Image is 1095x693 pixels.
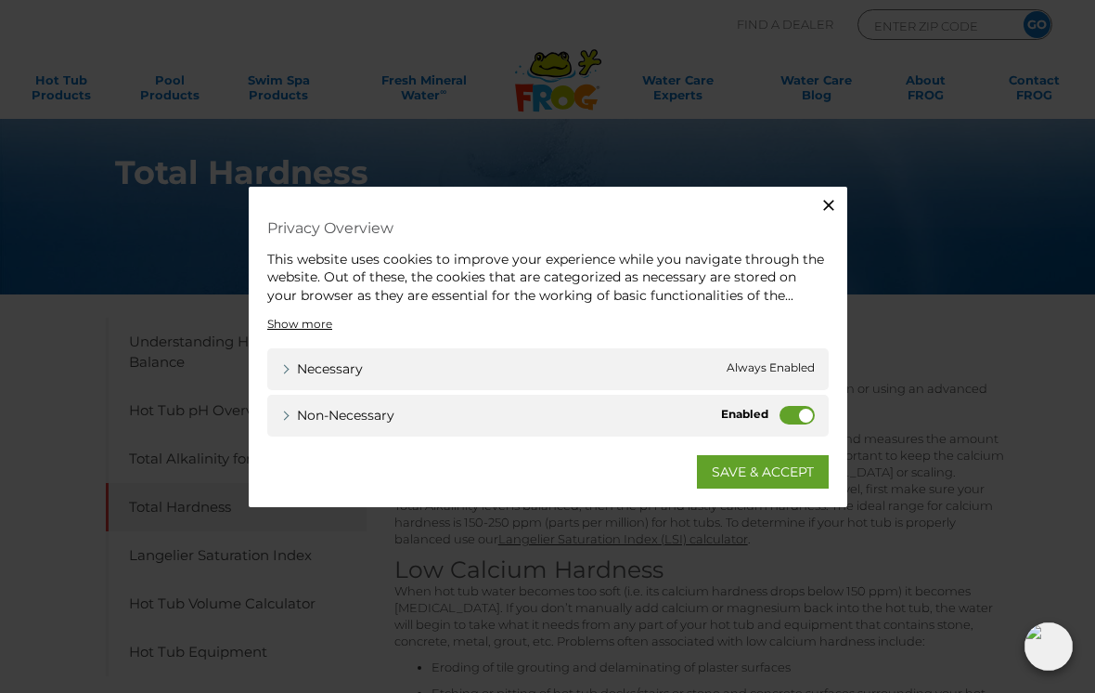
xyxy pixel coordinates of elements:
span: Always Enabled [727,360,815,379]
img: openIcon [1024,622,1073,671]
div: This website uses cookies to improve your experience while you navigate through the website. Out ... [267,250,829,305]
a: SAVE & ACCEPT [697,455,829,489]
a: Show more [267,316,332,333]
a: Non-necessary [281,406,394,425]
h4: Privacy Overview [267,214,829,241]
a: Necessary [281,360,363,379]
